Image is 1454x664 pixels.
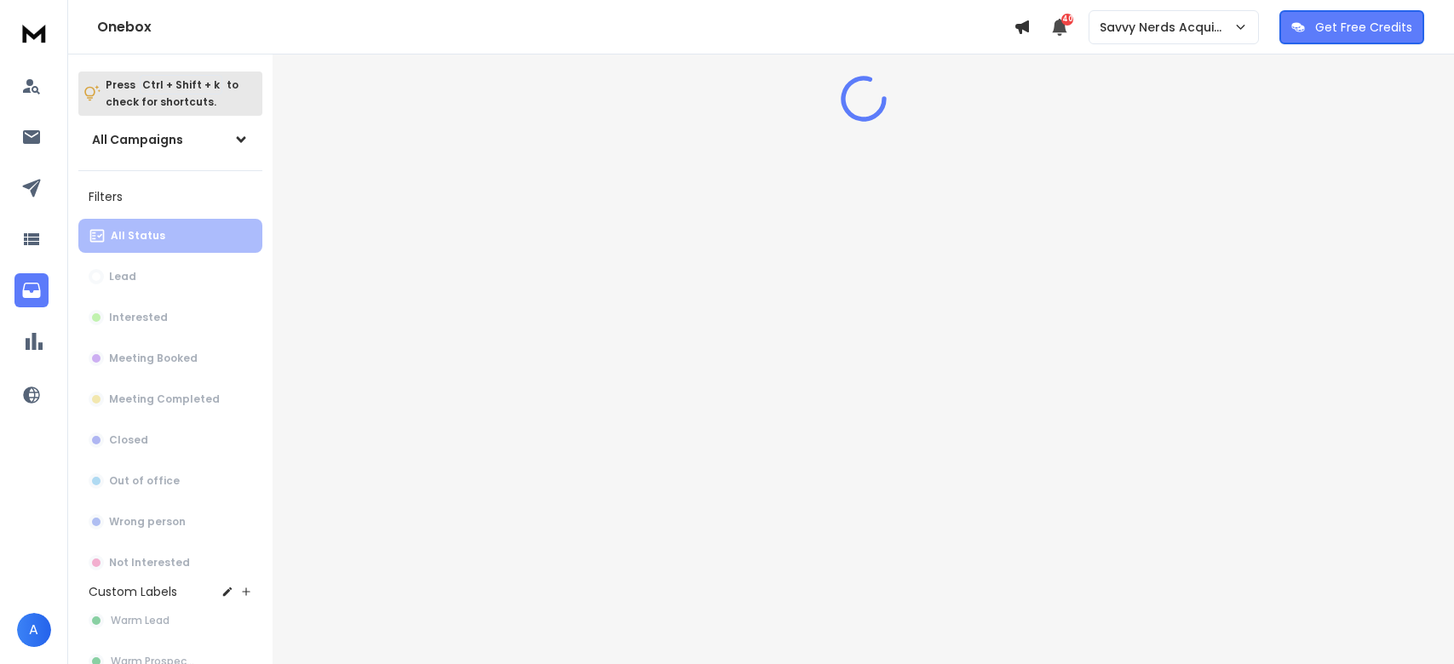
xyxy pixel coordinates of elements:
button: A [17,613,51,647]
h3: Filters [78,185,262,209]
p: Savvy Nerds Acquisition [1100,19,1233,36]
p: Get Free Credits [1315,19,1412,36]
h3: Custom Labels [89,583,177,600]
span: 40 [1061,14,1073,26]
span: Ctrl + Shift + k [140,75,222,94]
h1: Onebox [97,17,1014,37]
img: logo [17,17,51,49]
h1: All Campaigns [92,131,183,148]
button: Get Free Credits [1279,10,1424,44]
p: Press to check for shortcuts. [106,77,239,111]
button: All Campaigns [78,123,262,157]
